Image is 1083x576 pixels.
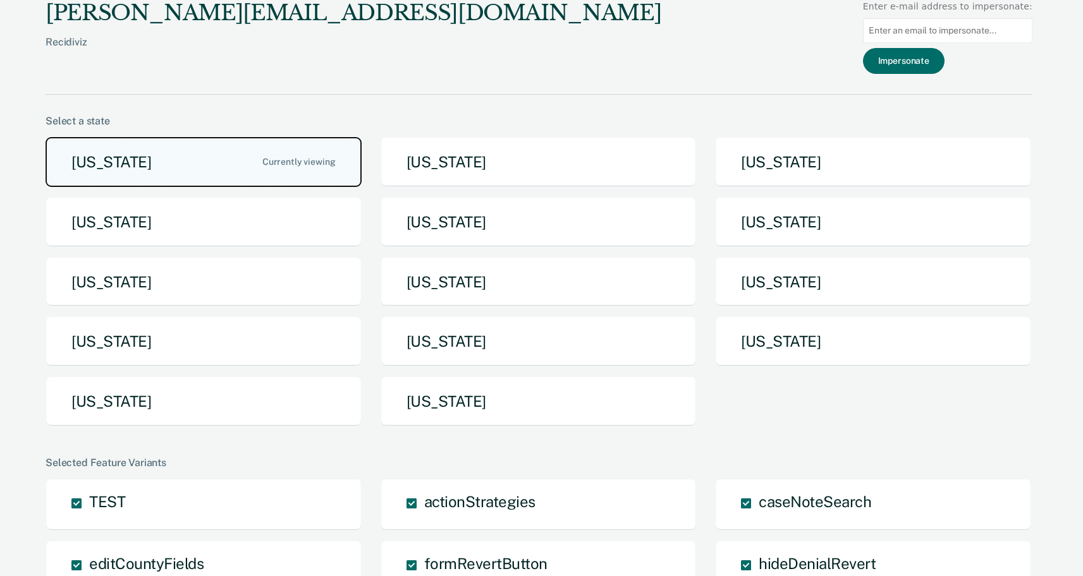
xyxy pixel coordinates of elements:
[381,257,697,307] button: [US_STATE]
[381,137,697,187] button: [US_STATE]
[381,197,697,247] button: [US_STATE]
[89,493,125,510] span: TEST
[46,257,362,307] button: [US_STATE]
[46,376,362,426] button: [US_STATE]
[89,555,204,572] span: editCountyFields
[759,493,871,510] span: caseNoteSearch
[715,316,1031,366] button: [US_STATE]
[46,316,362,366] button: [US_STATE]
[46,137,362,187] button: [US_STATE]
[863,48,945,74] button: Impersonate
[759,555,876,572] span: hideDenialRevert
[715,137,1031,187] button: [US_STATE]
[863,18,1032,43] input: Enter an email to impersonate...
[715,257,1031,307] button: [US_STATE]
[424,555,548,572] span: formRevertButton
[381,316,697,366] button: [US_STATE]
[46,115,1032,127] div: Select a state
[381,376,697,426] button: [US_STATE]
[424,493,535,510] span: actionStrategies
[46,457,1032,469] div: Selected Feature Variants
[46,36,661,68] div: Recidiviz
[715,197,1031,247] button: [US_STATE]
[46,197,362,247] button: [US_STATE]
